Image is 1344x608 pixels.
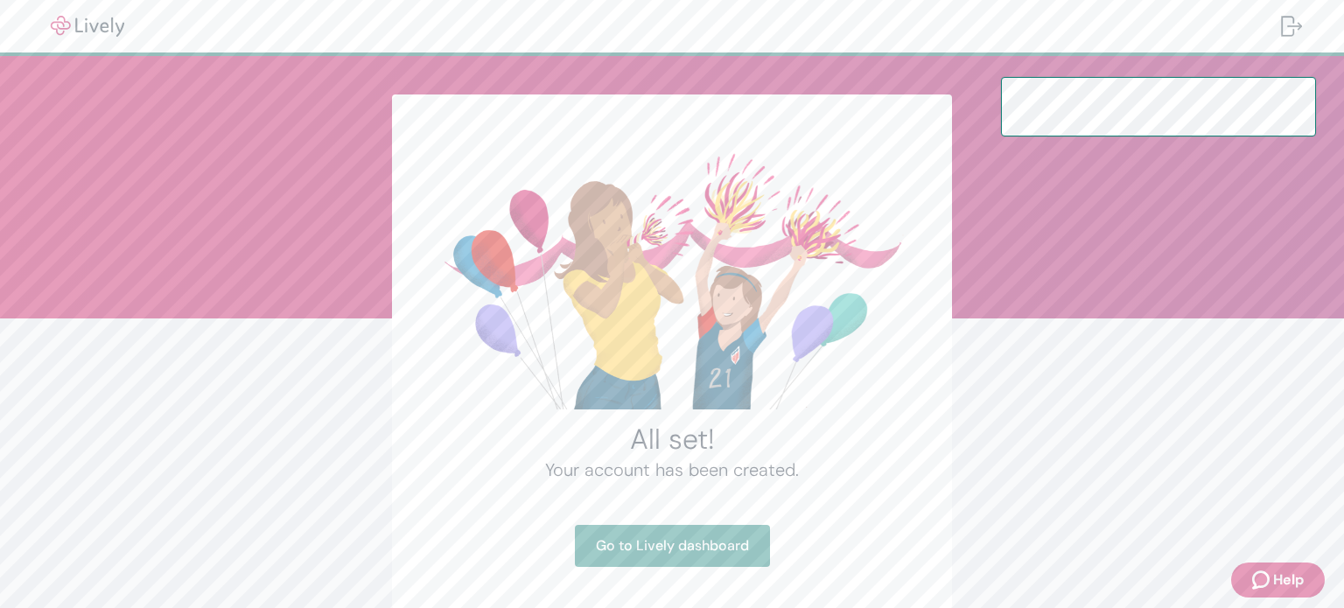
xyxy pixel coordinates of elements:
[434,422,910,457] h2: All set!
[1273,570,1304,591] span: Help
[434,457,910,483] h4: Your account has been created.
[575,525,770,567] a: Go to Lively dashboard
[1267,5,1316,47] button: Log out
[1231,563,1325,598] button: Zendesk support iconHelp
[1252,570,1273,591] svg: Zendesk support icon
[38,16,136,37] img: Lively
